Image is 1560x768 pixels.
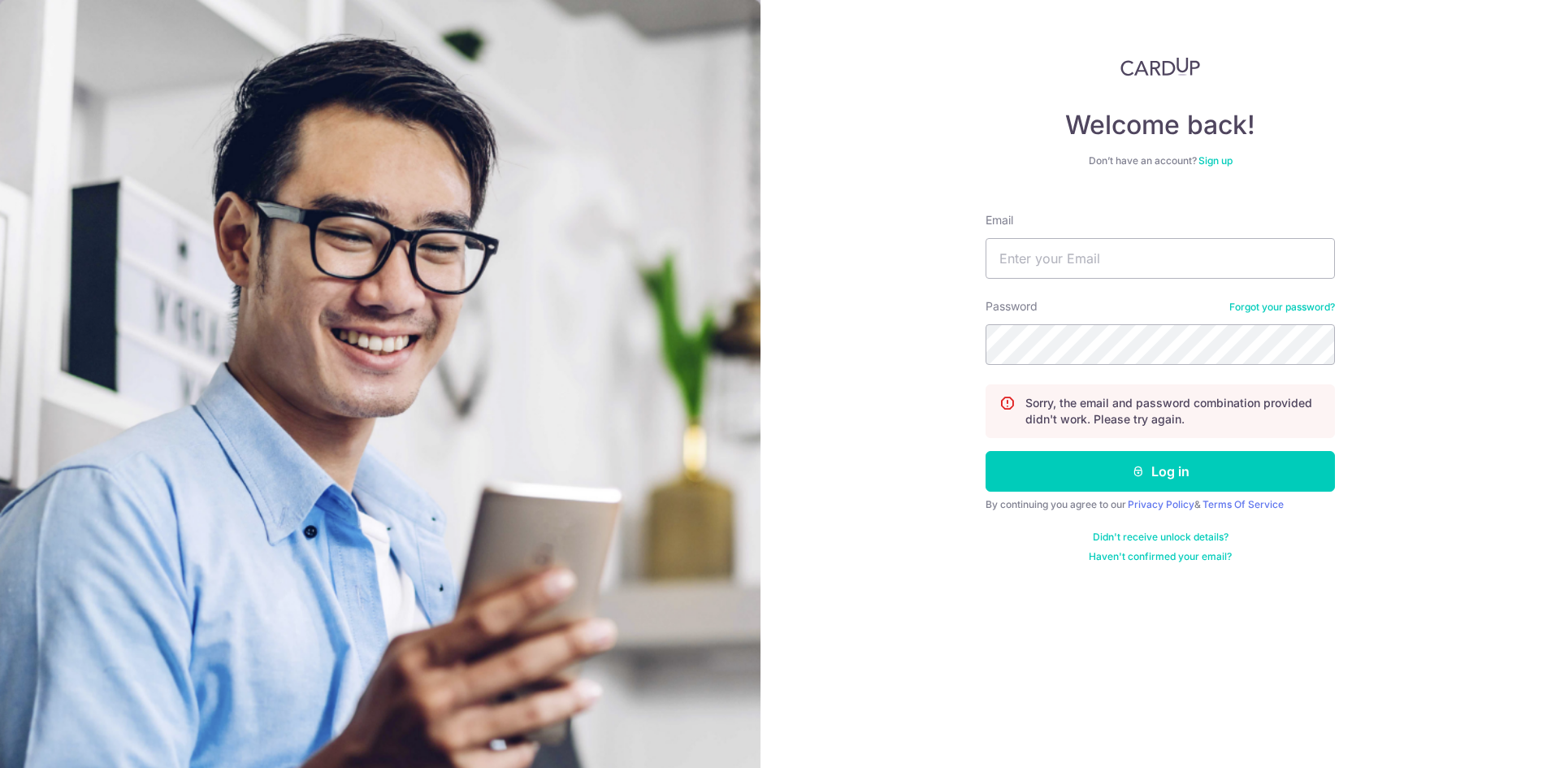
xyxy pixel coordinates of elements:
h4: Welcome back! [986,109,1335,141]
div: By continuing you agree to our & [986,498,1335,511]
label: Email [986,212,1013,228]
p: Sorry, the email and password combination provided didn't work. Please try again. [1025,395,1321,427]
a: Haven't confirmed your email? [1089,550,1232,563]
a: Didn't receive unlock details? [1093,531,1228,544]
a: Sign up [1198,154,1233,167]
a: Forgot your password? [1229,301,1335,314]
a: Privacy Policy [1128,498,1194,510]
button: Log in [986,451,1335,492]
label: Password [986,298,1038,315]
img: CardUp Logo [1120,57,1200,76]
div: Don’t have an account? [986,154,1335,167]
a: Terms Of Service [1202,498,1284,510]
input: Enter your Email [986,238,1335,279]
